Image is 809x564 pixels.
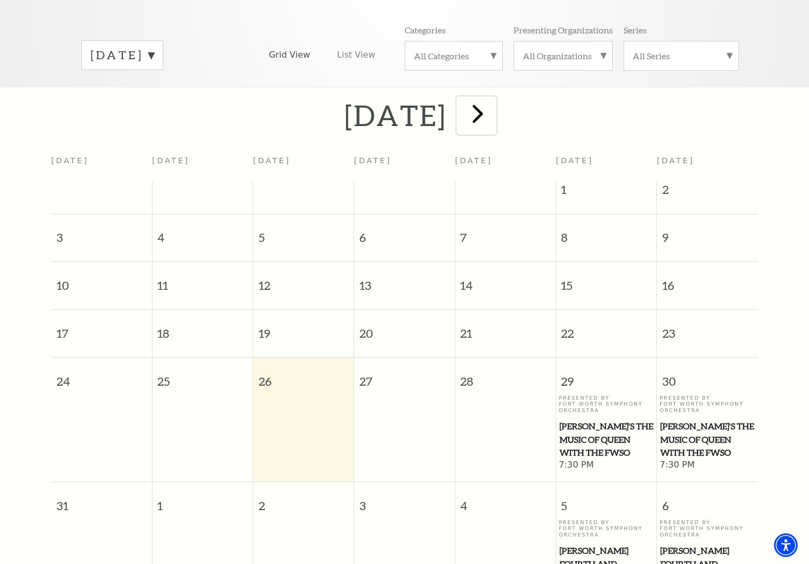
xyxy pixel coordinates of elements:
th: [DATE] [51,150,152,182]
label: All Series [633,50,730,61]
span: List View [337,49,375,61]
span: 10 [51,262,152,299]
p: Presented By Fort Worth Symphony Orchestra [559,395,654,413]
span: 14 [455,262,556,299]
span: 12 [253,262,354,299]
span: 4 [153,214,253,252]
span: 17 [51,310,152,347]
span: 7:30 PM [660,459,755,471]
span: 11 [153,262,253,299]
span: 25 [153,358,253,395]
h2: [DATE] [344,98,446,133]
label: All Organizations [523,50,604,61]
span: 22 [556,310,656,347]
span: 1 [556,182,656,203]
span: Grid View [269,49,310,61]
span: 5 [253,214,354,252]
span: 31 [51,482,152,519]
span: 18 [153,310,253,347]
span: [DATE] [556,156,593,165]
span: 13 [354,262,454,299]
span: 21 [455,310,556,347]
span: 27 [354,358,454,395]
span: 3 [51,214,152,252]
span: 5 [556,482,656,519]
p: Presenting Organizations [514,24,613,36]
p: Presented By Fort Worth Symphony Orchestra [660,519,755,538]
span: 8 [556,214,656,252]
span: 24 [51,358,152,395]
button: next [457,96,496,135]
span: 23 [657,310,758,347]
span: 2 [253,482,354,519]
span: 16 [657,262,758,299]
span: 15 [556,262,656,299]
span: 7 [455,214,556,252]
span: 28 [455,358,556,395]
p: Categories [405,24,446,36]
span: 20 [354,310,454,347]
span: 6 [354,214,454,252]
span: [DATE] [657,156,695,165]
span: 26 [253,358,354,395]
div: Accessibility Menu [774,533,798,557]
th: [DATE] [253,150,354,182]
th: [DATE] [152,150,253,182]
span: 6 [657,482,758,519]
span: 7:30 PM [559,459,654,471]
span: 19 [253,310,354,347]
th: [DATE] [354,150,455,182]
p: Presented By Fort Worth Symphony Orchestra [660,395,755,413]
label: [DATE] [91,47,154,64]
p: Series [624,24,647,36]
span: 30 [657,358,758,395]
span: 4 [455,482,556,519]
span: 1 [153,482,253,519]
span: [PERSON_NAME]'s The Music of Queen with the FWSO [559,420,654,459]
label: All Categories [414,50,494,61]
span: [PERSON_NAME]'s The Music of Queen with the FWSO [660,420,755,459]
span: 9 [657,214,758,252]
span: 2 [657,182,758,203]
span: 3 [354,482,454,519]
a: Windborne's The Music of Queen with the FWSO [660,420,755,459]
p: Presented By Fort Worth Symphony Orchestra [559,519,654,538]
th: [DATE] [455,150,556,182]
a: Windborne's The Music of Queen with the FWSO [559,420,654,459]
span: 29 [556,358,656,395]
